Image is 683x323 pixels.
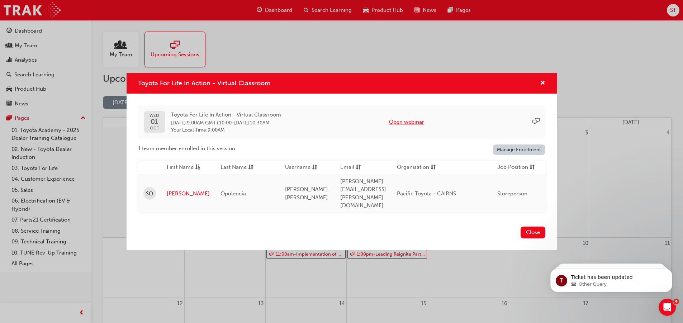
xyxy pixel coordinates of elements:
[397,190,456,197] span: Pacific Toyota - CAIRNS
[220,163,260,172] button: Last Namesorting-icon
[171,111,281,133] div: -
[540,79,545,88] button: cross-icon
[497,190,527,197] span: Storeperson
[673,299,679,304] span: 4
[397,163,429,172] span: Organisation
[285,186,329,201] span: [PERSON_NAME].[PERSON_NAME]
[340,178,386,209] span: [PERSON_NAME][EMAIL_ADDRESS][PERSON_NAME][DOMAIN_NAME]
[234,120,270,126] span: 01 Oct 2025 10:30AM
[195,163,200,172] span: asc-icon
[397,163,436,172] button: Organisationsorting-icon
[150,126,159,130] span: OCT
[532,118,540,126] span: sessionType_ONLINE_URL-icon
[138,79,270,87] span: Toyota For Life In Action - Virtual Classroom
[285,163,324,172] button: Usernamesorting-icon
[540,80,545,87] span: cross-icon
[167,163,194,172] span: First Name
[167,163,206,172] button: First Nameasc-icon
[340,163,380,172] button: Emailsorting-icon
[167,190,210,198] a: [PERSON_NAME]
[220,190,246,197] span: Opulencia
[659,299,676,316] iframe: Intercom live chat
[431,163,436,172] span: sorting-icon
[138,144,235,153] span: 1 team member enrolled in this session
[220,163,247,172] span: Last Name
[493,144,545,155] a: Manage Enrollment
[285,163,310,172] span: Username
[540,253,683,304] iframe: Intercom notifications message
[127,73,557,250] div: Toyota For Life In Action - Virtual Classroom
[530,163,535,172] span: sorting-icon
[340,163,354,172] span: Email
[150,113,159,118] span: WED
[248,163,253,172] span: sorting-icon
[150,118,159,125] span: 01
[497,163,537,172] button: Job Positionsorting-icon
[312,163,317,172] span: sorting-icon
[389,118,424,126] button: Open webinar
[521,227,545,238] button: Close
[171,111,281,119] span: Toyota For Life In Action - Virtual Classroom
[171,120,232,126] span: 01 Oct 2025 9:00AM GMT+10:00
[146,190,153,198] span: SO
[497,163,528,172] span: Job Position
[171,127,281,133] span: Your Local Time : 9:00AM
[356,163,361,172] span: sorting-icon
